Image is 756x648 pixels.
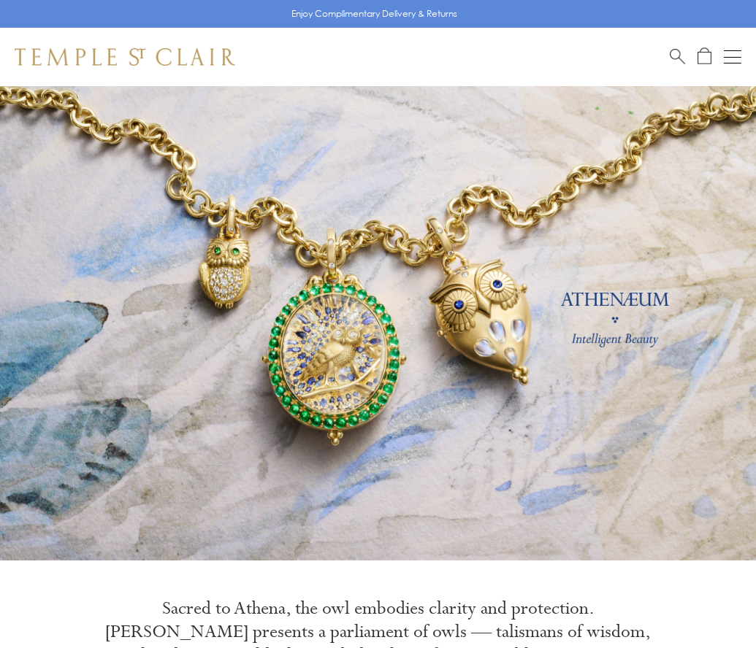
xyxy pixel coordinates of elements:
a: Open Shopping Bag [698,47,711,66]
button: Open navigation [724,48,741,66]
p: Enjoy Complimentary Delivery & Returns [291,7,457,21]
a: Search [670,47,685,66]
img: Temple St. Clair [15,48,235,66]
